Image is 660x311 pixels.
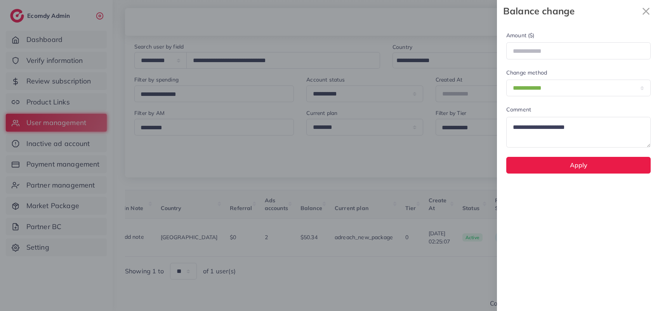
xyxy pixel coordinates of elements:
button: Apply [506,157,651,174]
legend: Comment [506,106,651,116]
legend: Amount ($) [506,31,651,42]
svg: x [638,3,654,19]
span: Apply [570,161,587,169]
legend: Change method [506,69,651,80]
strong: Balance change [503,4,638,18]
button: Close [638,3,654,19]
